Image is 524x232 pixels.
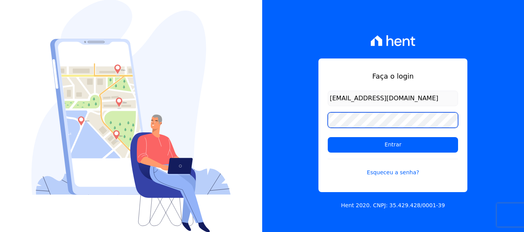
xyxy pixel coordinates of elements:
[328,91,458,106] input: Email
[328,137,458,153] input: Entrar
[328,159,458,177] a: Esqueceu a senha?
[328,71,458,81] h1: Faça o login
[341,201,445,210] p: Hent 2020. CNPJ: 35.429.428/0001-39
